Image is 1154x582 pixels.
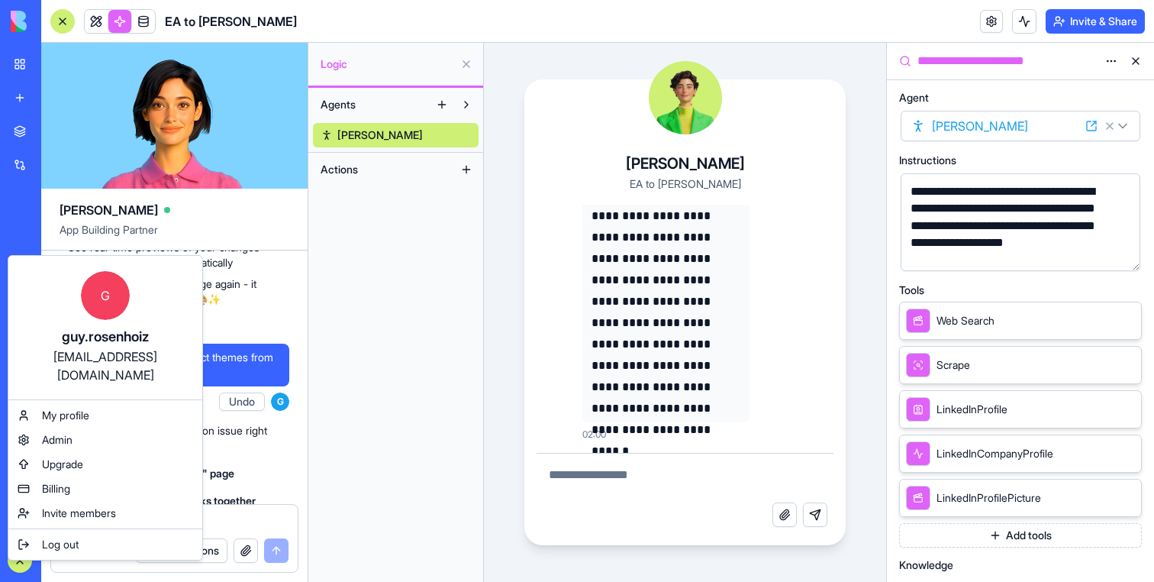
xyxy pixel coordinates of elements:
a: Admin [11,428,199,452]
div: [EMAIL_ADDRESS][DOMAIN_NAME] [24,348,187,384]
span: Invite members [42,506,116,521]
span: Billing [42,481,70,496]
span: Admin [42,432,73,448]
span: Upgrade [42,457,83,472]
a: Billing [11,477,199,501]
a: Gguy.rosenhoiz[EMAIL_ADDRESS][DOMAIN_NAME] [11,259,199,396]
div: guy.rosenhoiz [24,326,187,348]
span: My profile [42,408,89,423]
a: My profile [11,403,199,428]
span: Log out [42,537,79,552]
a: Invite members [11,501,199,525]
span: G [81,271,130,320]
a: Upgrade [11,452,199,477]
